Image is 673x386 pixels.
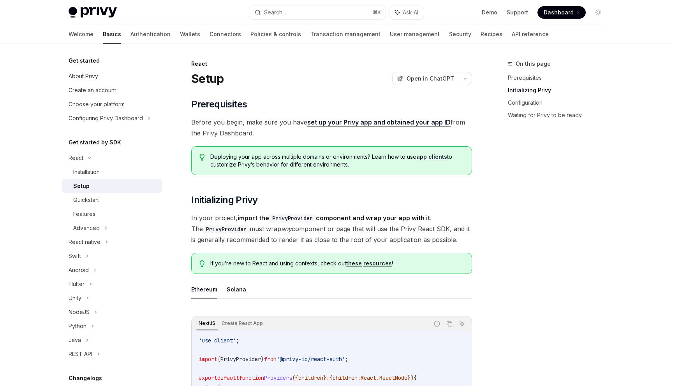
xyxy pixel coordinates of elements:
[236,337,239,344] span: ;
[69,293,81,303] div: Unity
[392,72,459,85] button: Open in ChatGPT
[73,209,95,219] div: Features
[329,374,333,381] span: {
[62,97,162,111] a: Choose your platform
[389,5,424,19] button: Ask AI
[62,193,162,207] a: Quickstart
[298,374,323,381] span: children
[416,153,447,160] a: app clients
[73,181,90,191] div: Setup
[69,335,81,345] div: Java
[62,207,162,221] a: Features
[326,374,329,381] span: :
[210,25,241,44] a: Connectors
[432,319,442,329] button: Report incorrect code
[210,153,464,168] span: Deploying your app across multiple domains or environments? Learn how to use to customize Privy’s...
[508,109,611,121] a: Waiting for Privy to be ready
[191,212,472,245] span: In your project, . The must wrap component or page that will use the Privy React SDK, and it is g...
[220,356,261,363] span: PrivyProvider
[376,374,379,381] span: .
[264,374,292,381] span: Providers
[69,56,100,65] h5: Get started
[310,25,381,44] a: Transaction management
[250,25,301,44] a: Policies & controls
[508,96,611,109] a: Configuration
[191,117,472,139] span: Before you begin, make sure you have from the Privy Dashboard.
[292,374,298,381] span: ({
[219,319,265,328] div: Create React App
[199,260,205,267] svg: Tip
[62,69,162,83] a: About Privy
[537,6,586,19] a: Dashboard
[264,356,277,363] span: from
[191,98,247,111] span: Prerequisites
[323,374,326,381] span: }
[457,319,467,329] button: Ask AI
[481,25,502,44] a: Recipes
[217,356,220,363] span: {
[414,374,417,381] span: {
[449,25,471,44] a: Security
[191,60,472,68] div: React
[199,374,217,381] span: export
[444,319,455,329] button: Copy the contents from the code block
[69,100,125,109] div: Choose your platform
[307,118,451,126] a: set up your Privy app and obtained your app ID
[544,9,574,16] span: Dashboard
[249,5,386,19] button: Search...⌘K
[508,84,611,96] a: Initializing Privy
[203,225,250,233] code: PrivyProvider
[69,72,98,81] div: About Privy
[180,25,200,44] a: Wallets
[361,374,376,381] span: React
[512,25,549,44] a: API reference
[227,280,246,298] button: Solana
[73,195,99,205] div: Quickstart
[264,8,286,17] div: Search...
[238,214,430,222] strong: import the component and wrap your app with it
[69,237,100,247] div: React native
[516,59,551,68] span: On this page
[62,179,162,193] a: Setup
[482,9,497,16] a: Demo
[239,374,264,381] span: function
[373,9,381,16] span: ⌘ K
[69,153,83,163] div: React
[333,374,358,381] span: children
[69,86,116,95] div: Create an account
[261,356,264,363] span: }
[269,214,316,223] code: PrivyProvider
[69,25,93,44] a: Welcome
[363,260,392,267] a: resources
[508,72,611,84] a: Prerequisites
[130,25,171,44] a: Authentication
[191,194,257,206] span: Initializing Privy
[69,307,90,317] div: NodeJS
[62,83,162,97] a: Create an account
[69,374,102,383] h5: Changelogs
[210,260,464,267] span: If you’re new to React and using contexts, check out !
[390,25,440,44] a: User management
[379,374,407,381] span: ReactNode
[69,114,143,123] div: Configuring Privy Dashboard
[345,356,348,363] span: ;
[69,265,89,275] div: Android
[62,165,162,179] a: Installation
[592,6,604,19] button: Toggle dark mode
[73,167,100,177] div: Installation
[191,280,217,298] button: Ethereum
[69,138,121,147] h5: Get started by SDK
[217,374,239,381] span: default
[507,9,528,16] a: Support
[346,260,362,267] a: these
[103,25,121,44] a: Basics
[277,356,345,363] span: '@privy-io/react-auth'
[196,319,218,328] div: NextJS
[199,337,236,344] span: 'use client'
[281,225,292,233] em: any
[358,374,361,381] span: :
[69,279,85,289] div: Flutter
[73,223,100,233] div: Advanced
[199,154,205,161] svg: Tip
[69,7,117,18] img: light logo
